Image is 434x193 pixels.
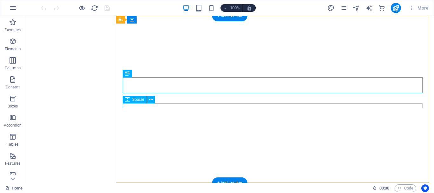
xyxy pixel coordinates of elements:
[5,46,21,52] p: Elements
[421,184,429,192] button: Usercentrics
[379,184,389,192] span: 00 00
[230,4,240,12] h6: 100%
[4,27,21,32] p: Favorites
[5,161,20,166] p: Features
[132,98,144,101] span: Spacer
[391,3,401,13] button: publish
[373,184,390,192] h6: Session time
[353,4,360,12] i: Navigator
[392,4,399,12] i: Publish
[4,123,22,128] p: Accordion
[406,3,431,13] button: More
[5,184,23,192] a: Click to cancel selection. Double-click to open Pages
[91,4,98,12] button: reload
[384,186,385,190] span: :
[340,4,347,12] i: Pages (Ctrl+Alt+S)
[353,4,360,12] button: navigator
[340,4,348,12] button: pages
[378,4,385,12] i: Commerce
[365,4,373,12] button: text_generator
[409,5,429,11] span: More
[327,4,335,12] button: design
[378,4,386,12] button: commerce
[6,85,20,90] p: Content
[212,177,248,188] div: + Add section
[247,5,252,11] i: On resize automatically adjust zoom level to fit chosen device.
[212,10,248,21] div: + Add section
[78,4,85,12] button: Click here to leave preview mode and continue editing
[7,142,18,147] p: Tables
[365,4,373,12] i: AI Writer
[220,4,243,12] button: 100%
[327,4,335,12] i: Design (Ctrl+Alt+Y)
[397,184,413,192] span: Code
[395,184,416,192] button: Code
[8,104,18,109] p: Boxes
[91,4,98,12] i: Reload page
[5,65,21,71] p: Columns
